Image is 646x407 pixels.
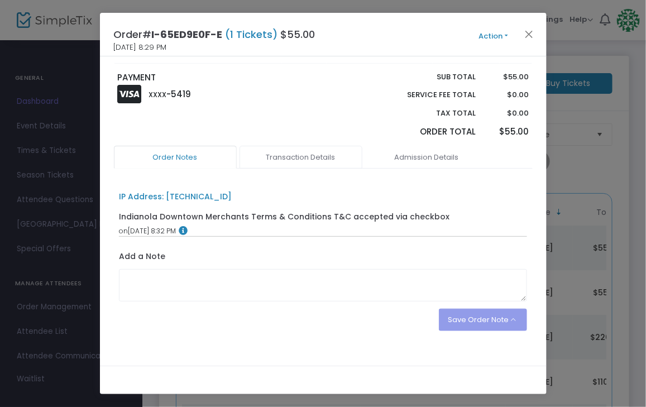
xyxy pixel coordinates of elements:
[487,108,529,119] p: $0.00
[119,211,449,223] div: Indianola Downtown Merchants Terms & Conditions T&C accepted via checkbox
[240,146,362,169] a: Transaction Details
[521,27,536,41] button: Close
[381,89,476,100] p: Service Fee Total
[149,90,167,99] span: XXXX
[119,226,128,236] span: on
[365,146,488,169] a: Admission Details
[119,226,527,236] div: [DATE] 8:32 PM
[487,71,529,83] p: $55.00
[381,108,476,119] p: Tax Total
[223,27,281,41] span: (1 Tickets)
[381,126,476,138] p: Order Total
[114,27,315,42] h4: Order# $55.00
[152,27,223,41] span: I-65ED9E0F-E
[114,146,237,169] a: Order Notes
[119,251,165,265] label: Add a Note
[460,30,527,42] button: Action
[487,89,529,100] p: $0.00
[381,71,476,83] p: Sub total
[117,71,318,84] p: PAYMENT
[167,88,192,100] span: -5419
[119,191,232,203] div: IP Address: [TECHNICAL_ID]
[114,42,167,53] span: [DATE] 8:29 PM
[487,126,529,138] p: $55.00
